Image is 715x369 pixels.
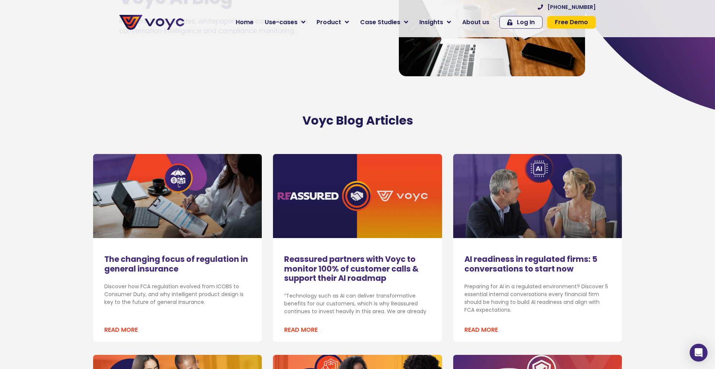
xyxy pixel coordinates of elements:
[230,15,259,30] a: Home
[547,16,596,29] a: Free Demo
[414,15,457,30] a: Insights
[419,18,443,27] span: Insights
[284,325,318,334] a: Read more about Reassured partners with Voyc to monitor 100% of customer calls & support their AI...
[538,4,596,10] a: [PHONE_NUMBER]
[464,254,597,274] a: AI readiness in regulated firms: 5 conversations to start now
[690,344,708,362] div: Open Intercom Messenger
[311,15,355,30] a: Product
[119,15,184,30] img: voyc-full-logo
[517,19,535,25] span: Log In
[555,19,588,25] span: Free Demo
[236,18,254,27] span: Home
[453,154,622,238] a: man and woman having a formal conversation at the office
[104,254,248,274] a: The changing focus of regulation in general insurance
[457,15,495,30] a: About us
[547,4,596,10] span: [PHONE_NUMBER]
[265,18,298,27] span: Use-cases
[104,283,251,306] p: Discover how FCA regulation evolved from ICOBS to Consumer Duty, and why intelligent product desi...
[284,254,419,283] a: Reassured partners with Voyc to monitor 100% of customer calls & support their AI roadmap
[355,15,414,30] a: Case Studies
[499,16,543,29] a: Log In
[462,18,489,27] span: About us
[259,15,311,30] a: Use-cases
[104,325,138,334] a: Read more about The changing focus of regulation in general insurance
[464,325,498,334] a: Read more about AI readiness in regulated firms: 5 conversations to start now
[360,18,400,27] span: Case Studies
[317,18,341,27] span: Product
[145,113,570,128] h2: Voyc Blog Articles
[284,292,430,315] p: “Technology such as AI can deliver transformative benefits for our customers, which is why Reassu...
[464,283,611,314] p: Preparing for AI in a regulated environment? Discover 5 essential internal conversations every fi...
